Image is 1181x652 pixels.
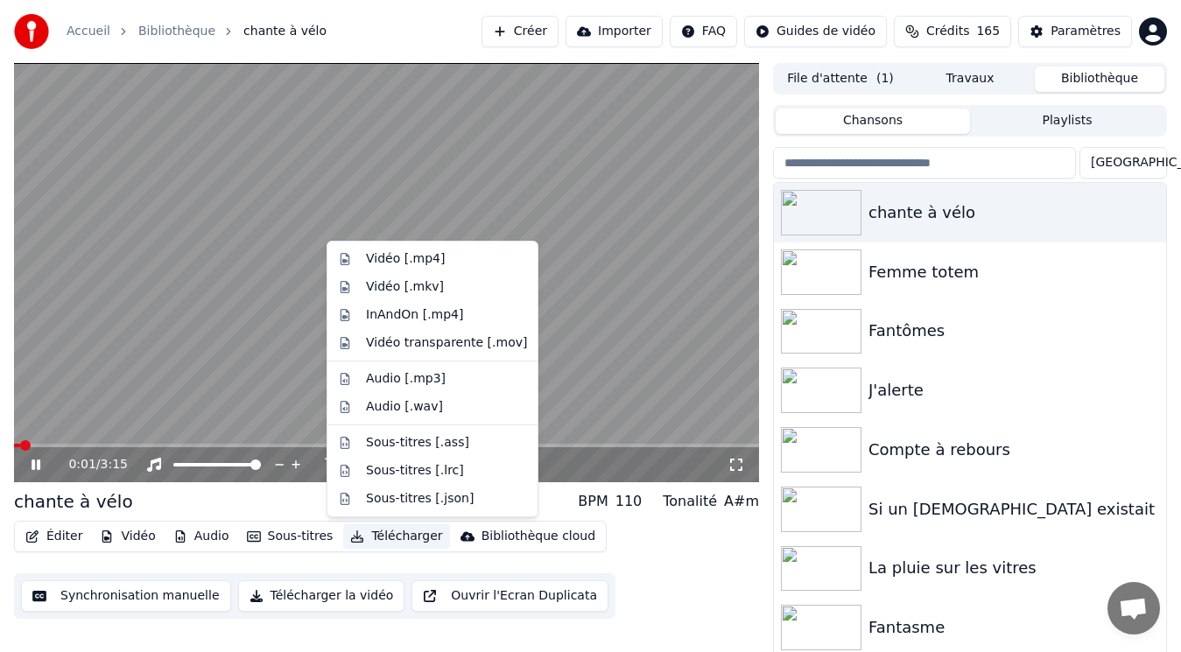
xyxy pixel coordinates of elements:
button: FAQ [670,16,737,47]
button: Ouvrir l'Ecran Duplicata [411,580,608,612]
div: Femme totem [868,260,1159,284]
div: InAndOn [.mp4] [366,306,464,324]
button: File d'attente [776,67,905,92]
span: 3:15 [101,456,128,473]
div: Vidéo transparente [.mov] [366,334,527,352]
img: youka [14,14,49,49]
div: Bibliothèque cloud [482,528,595,545]
span: ( 1 ) [876,70,894,88]
div: Sous-titres [.ass] [366,434,469,452]
nav: breadcrumb [67,23,327,40]
div: Si un [DEMOGRAPHIC_DATA] existait [868,497,1159,522]
div: chante à vélo [868,200,1159,225]
button: Vidéo [93,524,162,549]
div: chante à vélo [14,489,133,514]
div: / [68,456,110,473]
button: Créer [482,16,559,47]
span: Crédits [926,23,969,40]
button: Travaux [905,67,1035,92]
button: Importer [566,16,663,47]
span: chante à vélo [243,23,327,40]
div: Vidéo [.mp4] [366,250,445,268]
div: Fantasme [868,615,1159,640]
button: Synchronisation manuelle [21,580,231,612]
a: Bibliothèque [138,23,215,40]
div: Tonalité [663,491,717,512]
button: Crédits165 [894,16,1011,47]
div: Paramètres [1051,23,1121,40]
div: Compte à rebours [868,438,1159,462]
button: Guides de vidéo [744,16,887,47]
div: Sous-titres [.lrc] [366,462,464,480]
button: Éditer [18,524,89,549]
span: 0:01 [68,456,95,473]
div: J'alerte [868,378,1159,403]
div: La pluie sur les vitres [868,556,1159,580]
button: Bibliothèque [1035,67,1164,92]
div: BPM [578,491,608,512]
button: Chansons [776,109,970,134]
div: Ouvrir le chat [1107,582,1160,634]
div: 110 [615,491,643,512]
div: Vidéo [.mkv] [366,278,444,296]
div: Fantômes [868,319,1159,343]
div: Audio [.mp3] [366,370,446,388]
button: Audio [166,524,236,549]
span: 165 [976,23,1000,40]
div: A#m [724,491,759,512]
a: Accueil [67,23,110,40]
button: Télécharger [343,524,449,549]
div: Audio [.wav] [366,398,443,416]
button: Playlists [970,109,1164,134]
button: Paramètres [1018,16,1132,47]
button: Télécharger la vidéo [238,580,405,612]
button: Sous-titres [240,524,341,549]
div: Sous-titres [.json] [366,490,474,508]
